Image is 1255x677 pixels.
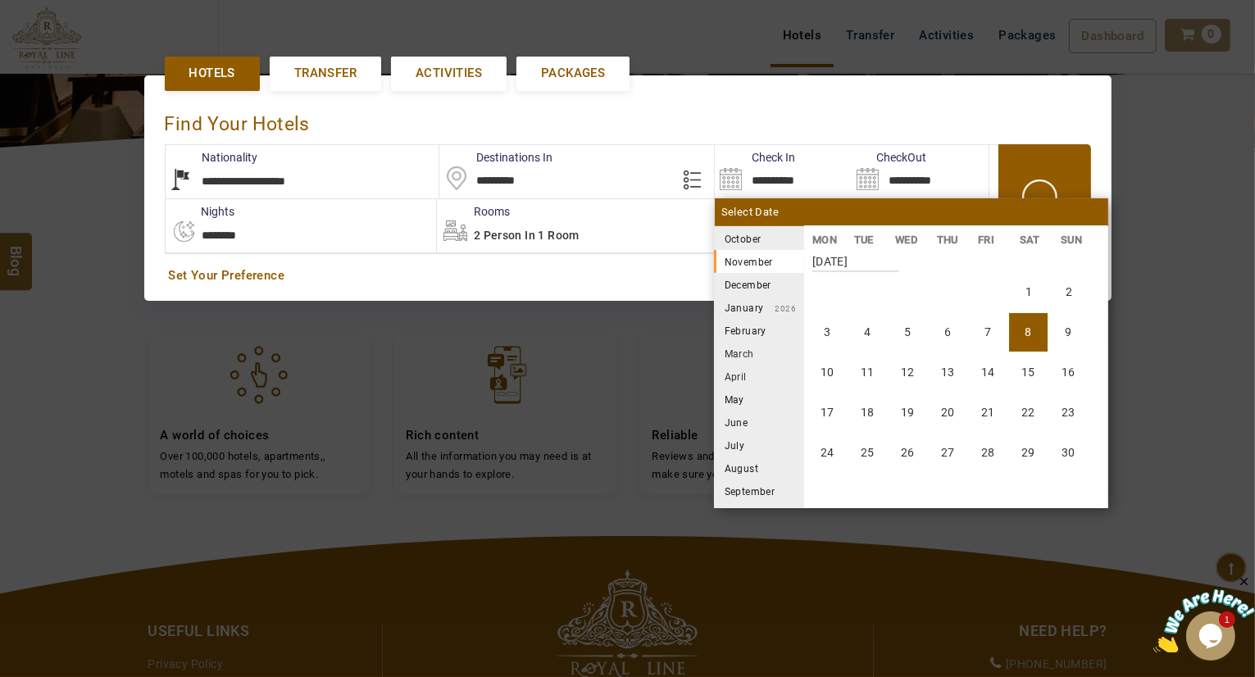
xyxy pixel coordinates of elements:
[437,203,510,220] label: Rooms
[270,57,381,90] a: Transfer
[848,353,887,392] li: Tuesday, 11 November 2025
[715,198,1108,226] div: Select Date
[416,65,482,82] span: Activities
[714,411,804,434] li: June
[1010,273,1048,311] li: Saturday, 1 November 2025
[764,304,797,313] small: 2026
[1053,231,1094,248] li: SUN
[516,57,630,90] a: Packages
[714,273,804,296] li: December
[887,231,929,248] li: WED
[714,250,804,273] li: November
[762,235,876,244] small: 2025
[714,365,804,388] li: April
[889,434,927,472] li: Wednesday, 26 November 2025
[1009,353,1048,392] li: Saturday, 15 November 2025
[845,231,887,248] li: TUE
[928,231,970,248] li: THU
[1009,313,1048,352] li: Saturday, 8 November 2025
[165,96,1091,144] div: Find Your Hotels
[714,388,804,411] li: May
[541,65,605,82] span: Packages
[474,229,580,242] span: 2 Person in 1 Room
[852,145,989,198] input: Search
[969,353,1007,392] li: Friday, 14 November 2025
[169,267,1087,284] a: Set Your Preference
[848,313,887,352] li: Tuesday, 4 November 2025
[439,149,552,166] label: Destinations In
[929,353,967,392] li: Thursday, 13 November 2025
[294,65,357,82] span: Transfer
[1049,353,1088,392] li: Sunday, 16 November 2025
[714,434,804,457] li: July
[852,149,926,166] label: CheckOut
[715,145,852,198] input: Search
[1049,313,1088,352] li: Sunday, 9 November 2025
[1153,575,1255,652] iframe: chat widget
[929,434,967,472] li: Thursday, 27 November 2025
[391,57,507,90] a: Activities
[1050,273,1089,311] li: Sunday, 2 November 2025
[165,57,260,90] a: Hotels
[808,434,847,472] li: Monday, 24 November 2025
[889,393,927,432] li: Wednesday, 19 November 2025
[848,393,887,432] li: Tuesday, 18 November 2025
[1011,231,1053,248] li: SAT
[804,231,846,248] li: MON
[714,479,804,502] li: September
[1009,434,1048,472] li: Saturday, 29 November 2025
[812,243,899,272] strong: [DATE]
[929,313,967,352] li: Thursday, 6 November 2025
[714,342,804,365] li: March
[969,313,1007,352] li: Friday, 7 November 2025
[165,203,235,220] label: nights
[929,393,967,432] li: Thursday, 20 November 2025
[166,149,258,166] label: Nationality
[714,296,804,319] li: January
[970,231,1012,248] li: FRI
[714,227,804,250] li: October
[714,319,804,342] li: February
[808,353,847,392] li: Monday, 10 November 2025
[714,457,804,479] li: August
[889,313,927,352] li: Wednesday, 5 November 2025
[1049,393,1088,432] li: Sunday, 23 November 2025
[1049,434,1088,472] li: Sunday, 30 November 2025
[969,434,1007,472] li: Friday, 28 November 2025
[715,149,795,166] label: Check In
[848,434,887,472] li: Tuesday, 25 November 2025
[808,393,847,432] li: Monday, 17 November 2025
[808,313,847,352] li: Monday, 3 November 2025
[1009,393,1048,432] li: Saturday, 22 November 2025
[189,65,235,82] span: Hotels
[969,393,1007,432] li: Friday, 21 November 2025
[889,353,927,392] li: Wednesday, 12 November 2025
